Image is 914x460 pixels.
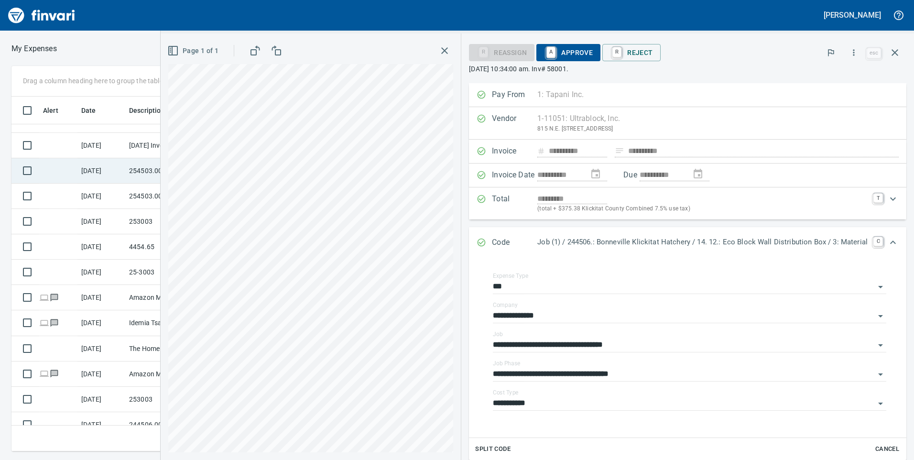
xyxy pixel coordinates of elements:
[125,209,211,234] td: 253003
[125,158,211,184] td: 254503.001
[39,294,49,300] span: Online transaction
[77,260,125,285] td: [DATE]
[49,294,59,300] span: Has messages
[874,397,887,410] button: Open
[874,339,887,352] button: Open
[125,310,211,336] td: Idemia Tsa Twic Bedford [GEOGRAPHIC_DATA]
[475,444,511,455] span: Split Code
[129,105,165,116] span: Description
[469,48,534,56] div: Reassign
[77,310,125,336] td: [DATE]
[873,193,883,203] a: T
[23,76,163,86] p: Drag a column heading here to group the table
[49,319,59,326] span: Has messages
[77,234,125,260] td: [DATE]
[873,237,883,246] a: C
[43,105,58,116] span: Alert
[77,412,125,438] td: [DATE]
[39,370,49,376] span: Online transaction
[77,387,125,412] td: [DATE]
[125,234,211,260] td: 4454.65
[602,44,660,61] button: RReject
[77,158,125,184] td: [DATE]
[612,47,621,57] a: R
[125,285,211,310] td: Amazon Marketplace [GEOGRAPHIC_DATA] [GEOGRAPHIC_DATA]
[493,390,519,395] label: Cost Type
[77,209,125,234] td: [DATE]
[77,361,125,387] td: [DATE]
[874,309,887,323] button: Open
[537,204,868,214] p: (total + $375.38 Klickitat County Combined 7.5% use tax)
[77,336,125,361] td: [DATE]
[493,331,503,337] label: Job
[77,285,125,310] td: [DATE]
[824,10,881,20] h5: [PERSON_NAME]
[125,336,211,361] td: The Home Depot #[GEOGRAPHIC_DATA]
[864,41,906,64] span: Close invoice
[11,43,57,55] p: My Expenses
[843,42,864,63] button: More
[39,319,49,326] span: Online transaction
[469,64,906,74] p: [DATE] 10:34:00 am. Inv# 58001.
[874,444,900,455] span: Cancel
[492,193,537,214] p: Total
[821,8,883,22] button: [PERSON_NAME]
[125,361,211,387] td: Amazon Marketplace [GEOGRAPHIC_DATA] [GEOGRAPHIC_DATA]
[125,387,211,412] td: 253003
[6,4,77,27] img: Finvari
[165,42,222,60] button: Page 1 of 1
[493,302,518,308] label: Company
[473,442,513,457] button: Split Code
[872,442,903,457] button: Cancel
[77,184,125,209] td: [DATE]
[49,370,59,376] span: Has messages
[610,44,653,61] span: Reject
[81,105,96,116] span: Date
[169,45,218,57] span: Page 1 of 1
[867,48,881,58] a: esc
[43,105,71,116] span: Alert
[546,47,555,57] a: A
[493,273,528,279] label: Expense Type
[469,187,906,219] div: Expand
[81,105,109,116] span: Date
[125,133,211,158] td: [DATE] Invoice CAS113127 from Cascade Geosynthetics (1-30570)
[125,260,211,285] td: 25-3003
[544,44,593,61] span: Approve
[125,412,211,438] td: 244506.007
[11,43,57,55] nav: breadcrumb
[874,280,887,294] button: Open
[129,105,177,116] span: Description
[492,237,537,249] p: Code
[469,227,906,259] div: Expand
[874,368,887,381] button: Open
[536,44,600,61] button: AApprove
[77,133,125,158] td: [DATE]
[537,237,868,248] p: Job (1) / 244506.: Bonneville Klickitat Hatchery / 14. 12.: Eco Block Wall Distribution Box / 3: ...
[125,184,211,209] td: 254503.004
[493,361,520,366] label: Job Phase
